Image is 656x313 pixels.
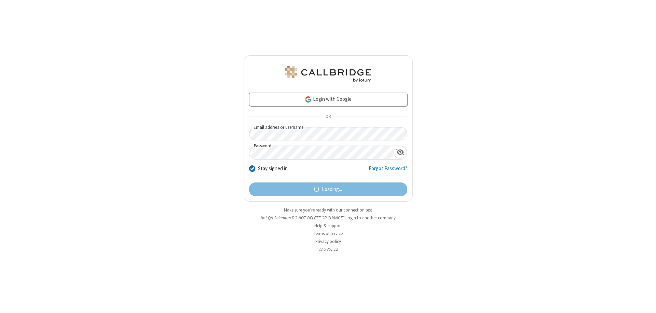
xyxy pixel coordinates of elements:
a: Terms of service [314,231,343,236]
li: v2.6.351.12 [244,246,413,253]
a: Forgot Password? [369,165,407,178]
a: Login with Google [249,93,407,106]
span: Loading... [322,186,342,193]
span: OR [323,112,333,122]
button: Loading... [249,182,407,196]
li: Not QA Selenium DO NOT DELETE OR CHANGE? [244,215,413,221]
img: QA Selenium DO NOT DELETE OR CHANGE [284,66,372,82]
input: Password [249,146,394,159]
img: google-icon.png [304,96,312,103]
label: Stay signed in [258,165,288,173]
a: Help & support [314,223,342,229]
a: Privacy policy [315,239,341,244]
div: Show password [394,146,407,159]
a: Make sure you're ready with our connection test [284,207,372,213]
input: Email address or username [249,127,407,140]
button: Login to another company [345,215,396,221]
